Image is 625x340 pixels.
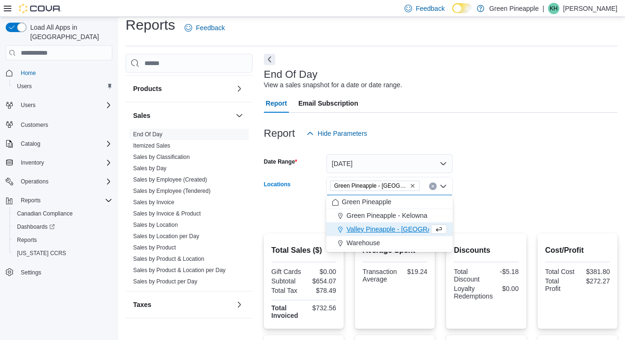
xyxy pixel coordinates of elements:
[264,69,318,80] h3: End Of Day
[126,129,253,291] div: Sales
[454,268,484,283] div: Total Discount
[2,156,116,169] button: Inventory
[17,266,112,278] span: Settings
[454,285,493,300] div: Loyalty Redemptions
[545,245,610,256] h2: Cost/Profit
[550,3,558,14] span: KH
[563,3,617,14] p: [PERSON_NAME]
[234,299,245,310] button: Taxes
[264,158,297,166] label: Date Range
[133,233,199,240] a: Sales by Location per Day
[17,195,44,206] button: Reports
[334,181,408,191] span: Green Pineapple - [GEOGRAPHIC_DATA]
[17,119,52,131] a: Customers
[13,234,112,246] span: Reports
[545,268,576,275] div: Total Cost
[133,84,162,93] h3: Products
[13,81,35,92] a: Users
[497,285,519,292] div: $0.00
[330,181,420,191] span: Green Pineapple - Warfield
[9,80,116,93] button: Users
[271,268,302,275] div: Gift Cards
[2,175,116,188] button: Operations
[410,183,415,189] button: Remove Green Pineapple - Warfield from selection in this group
[266,94,287,113] span: Report
[542,3,544,14] p: |
[271,277,302,285] div: Subtotal
[9,247,116,260] button: [US_STATE] CCRS
[234,110,245,121] button: Sales
[17,138,44,149] button: Catalog
[26,23,112,41] span: Load All Apps in [GEOGRAPHIC_DATA]
[439,182,447,190] button: Close list of options
[2,194,116,207] button: Reports
[17,176,52,187] button: Operations
[133,267,226,274] a: Sales by Product & Location per Day
[21,178,49,185] span: Operations
[271,304,298,319] strong: Total Invoiced
[17,118,112,130] span: Customers
[305,277,336,285] div: $654.07
[9,207,116,220] button: Canadian Compliance
[13,81,112,92] span: Users
[489,3,539,14] p: Green Pineapple
[326,195,453,250] div: Choose from the following options
[133,188,211,194] a: Sales by Employee (Tendered)
[17,236,37,244] span: Reports
[234,83,245,94] button: Products
[133,84,232,93] button: Products
[21,269,41,276] span: Settings
[13,208,76,219] a: Canadian Compliance
[133,111,232,120] button: Sales
[133,222,178,228] a: Sales by Location
[264,181,291,188] label: Locations
[19,4,61,13] img: Cova
[9,220,116,233] a: Dashboards
[326,154,453,173] button: [DATE]
[181,18,228,37] a: Feedback
[346,224,470,234] span: Valley Pineapple - [GEOGRAPHIC_DATA]
[13,248,112,259] span: Washington CCRS
[133,278,197,285] a: Sales by Product per Day
[303,124,371,143] button: Hide Parameters
[133,142,170,149] a: Itemized Sales
[17,210,73,217] span: Canadian Compliance
[6,62,112,304] nav: Complex example
[401,268,428,275] div: $19.24
[264,128,295,139] h3: Report
[271,245,336,256] h2: Total Sales ($)
[133,131,162,138] a: End Of Day
[346,211,427,220] span: Green Pineapple - Kelowna
[17,67,112,79] span: Home
[326,195,453,209] button: Green Pineapple
[17,67,40,79] a: Home
[17,176,112,187] span: Operations
[21,101,35,109] span: Users
[126,16,175,34] h1: Reports
[13,221,112,232] span: Dashboards
[9,233,116,247] button: Reports
[17,267,45,278] a: Settings
[363,268,397,283] div: Transaction Average
[13,221,59,232] a: Dashboards
[298,94,358,113] span: Email Subscription
[17,100,112,111] span: Users
[21,197,41,204] span: Reports
[2,66,116,80] button: Home
[196,23,225,33] span: Feedback
[305,268,336,275] div: $0.00
[133,244,176,251] a: Sales by Product
[17,83,32,90] span: Users
[13,234,41,246] a: Reports
[264,80,402,90] div: View a sales snapshot for a date or date range.
[17,138,112,149] span: Catalog
[21,159,44,166] span: Inventory
[305,287,336,294] div: $78.49
[326,223,453,236] button: Valley Pineapple - [GEOGRAPHIC_DATA]
[488,268,519,275] div: -$5.18
[454,245,518,256] h2: Discounts
[342,197,391,207] span: Green Pineapple
[17,157,112,168] span: Inventory
[326,236,453,250] button: Warehouse
[17,223,55,231] span: Dashboards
